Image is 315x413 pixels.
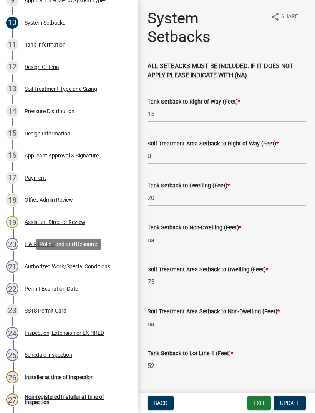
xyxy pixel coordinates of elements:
button: Exit [247,396,271,410]
span: Update [280,400,300,406]
button: Update [274,396,306,410]
div: 26 [6,371,18,383]
label: Tank Setback to Right of Way (Feet) [148,99,240,105]
div: 16 [6,149,18,162]
div: 17 [6,172,18,184]
i: share [270,12,280,22]
label: Soil Treatment Area Setback to Non-Dwelling (Feet) [148,309,280,314]
div: Design Information [25,131,70,136]
label: Tank Setback to Lot Line 1 (Feet) [148,351,233,356]
div: Permit Expiration Date [25,286,78,291]
div: 24 [6,327,18,339]
div: 15 [6,127,18,140]
div: Authorized Work/Special Conditions [25,264,110,269]
label: Tank Setback to Dwelling (Feet) [148,183,230,189]
div: 25 [6,349,18,361]
label: Tank Setback to Non-Dwelling (Feet) [148,225,241,231]
div: 10 [6,17,18,29]
button: shareShare [264,9,304,24]
div: 22 [6,283,18,295]
div: Schedule Inspection [25,352,72,358]
span: Back [154,400,167,406]
div: Office Admin Review [25,197,73,202]
strong: ALL SETBACKS MUST BE INCLUDED. IF IT DOES NOT APPLY PLEASE INDICATE WITH (NA) [148,62,293,79]
div: Non-registered Installer at time of Inspection [25,394,126,405]
div: 20 [6,238,18,250]
div: Payment [25,175,46,181]
span: Share [281,12,298,22]
div: 21 [6,260,18,273]
div: Installer at time of Inspection [25,375,94,380]
div: Pressure Distribution [25,109,75,114]
div: 11 [6,38,18,51]
div: Assistant Director Review [25,219,85,225]
div: 14 [6,105,18,117]
div: 27 [6,393,18,406]
div: 19 [6,216,18,228]
div: System Setbacks [25,20,65,25]
div: Inspection, Extension or EXPIRED [25,330,104,336]
div: 13 [6,83,18,95]
div: Tank Information [25,42,66,47]
div: Soil Treatment Type and Sizing [25,86,97,92]
button: Back [148,396,174,410]
div: L & R Review [25,241,55,247]
div: 18 [6,194,18,206]
label: Soil Treatment Area Setback to Dwelling (Feet) [148,267,268,273]
div: Design Criteria [25,64,59,70]
div: SSTS Permit Card [25,308,66,313]
div: Role: Land and Resource [36,239,101,250]
label: Soil Treatment Area Setback to Right of Way (Feet) [148,141,279,147]
div: 23 [6,304,18,317]
h1: System Setbacks [148,9,264,46]
div: 12 [6,61,18,73]
div: Applicant Approval & Signature [25,153,99,158]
